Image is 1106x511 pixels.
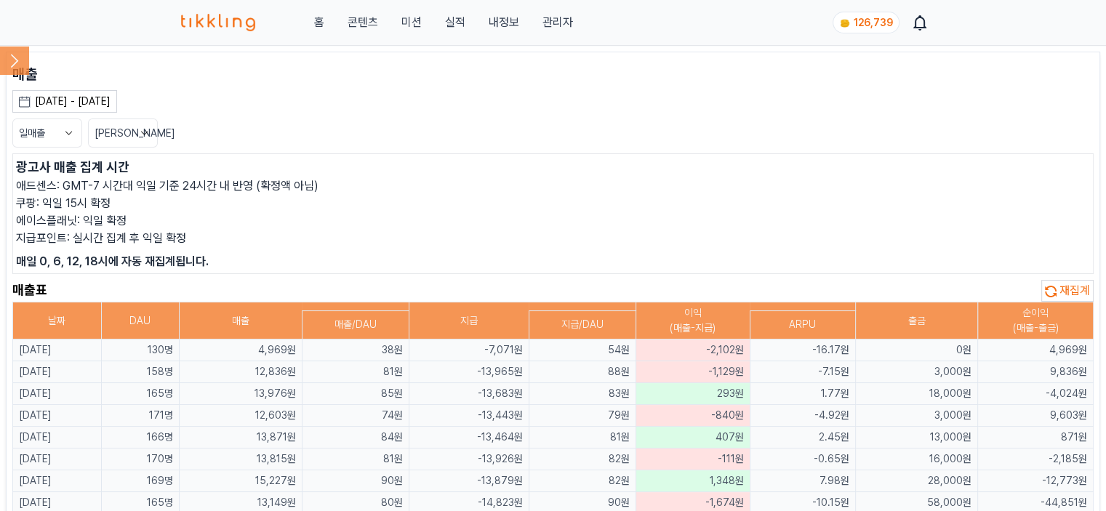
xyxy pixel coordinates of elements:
[16,195,1090,212] p: 쿠팡: 익일 15시 확정
[636,383,750,405] td: 293원
[12,118,82,148] button: 일매출
[180,361,302,383] td: 12,836원
[88,118,158,148] button: [PERSON_NAME]
[101,470,180,492] td: 169명
[13,339,102,361] td: [DATE]
[855,427,978,448] td: 13,000원
[13,302,102,339] th: 날짜
[529,361,636,383] td: 88원
[636,470,750,492] td: 1,348원
[855,448,978,470] td: 16,000원
[409,448,529,470] td: -13,926원
[16,230,1090,247] p: 지급포인트: 실시간 집계 후 익일 확정
[401,14,421,31] button: 미션
[101,339,180,361] td: 130명
[302,405,409,427] td: 74원
[855,383,978,405] td: 18,000원
[833,12,897,33] a: coin 126,739
[302,470,409,492] td: 90원
[347,14,377,31] a: 콘텐츠
[978,361,1094,383] td: 9,836원
[636,302,750,339] th: 이익 (매출-지급)
[409,470,529,492] td: -13,879원
[636,427,750,448] td: 407원
[636,361,750,383] td: -1,129원
[101,361,180,383] td: 158명
[180,383,302,405] td: 13,976원
[101,405,180,427] td: 171명
[855,339,978,361] td: 0원
[16,253,1090,270] p: 매일 0, 6, 12, 18시에 자동 재집계됩니다.
[529,339,636,361] td: 54원
[855,361,978,383] td: 3,000원
[101,448,180,470] td: 170명
[978,339,1094,361] td: 4,969원
[409,405,529,427] td: -13,443원
[16,157,1090,177] p: 광고사 매출 집계 시간
[529,405,636,427] td: 79원
[978,448,1094,470] td: -2,185원
[12,64,1094,84] p: 매출
[13,448,102,470] td: [DATE]
[855,405,978,427] td: 3,000원
[180,302,302,339] th: 매출
[978,405,1094,427] td: 9,603원
[636,448,750,470] td: -111원
[101,383,180,405] td: 165명
[839,17,851,29] img: coin
[180,470,302,492] td: 15,227원
[13,470,102,492] td: [DATE]
[13,383,102,405] td: [DATE]
[302,383,409,405] td: 85원
[978,302,1094,339] th: 순이익 (매출-출금)
[855,470,978,492] td: 28,000원
[302,361,409,383] td: 81원
[854,17,893,28] span: 126,739
[750,383,855,405] td: 1.77원
[180,339,302,361] td: 4,969원
[302,448,409,470] td: 81원
[855,302,978,339] th: 출금
[978,470,1094,492] td: -12,773원
[12,90,117,113] button: [DATE] - [DATE]
[750,427,855,448] td: 2.45원
[409,361,529,383] td: -13,965원
[181,14,256,31] img: 티끌링
[529,427,636,448] td: 81원
[16,212,1090,230] p: 에이스플래닛: 익일 확정
[13,405,102,427] td: [DATE]
[101,302,180,339] th: DAU
[542,14,572,31] a: 관리자
[750,448,855,470] td: -0.65원
[1059,283,1090,297] span: 재집계
[409,427,529,448] td: -13,464원
[16,177,1090,195] p: 애드센스: GMT-7 시간대 익일 기준 24시간 내 반영 (확정액 아님)
[409,383,529,405] td: -13,683원
[409,302,529,339] th: 지급
[750,361,855,383] td: -7.15원
[444,14,465,31] a: 실적
[180,427,302,448] td: 13,871원
[750,470,855,492] td: 7.98원
[409,339,529,361] td: -7,071원
[750,310,855,339] th: ARPU
[302,339,409,361] td: 38원
[978,427,1094,448] td: 871원
[180,405,302,427] td: 12,603원
[12,280,47,302] h2: 매출표
[750,405,855,427] td: -4.92원
[978,383,1094,405] td: -4,024원
[313,14,324,31] a: 홈
[1041,280,1094,302] button: 재집계
[302,427,409,448] td: 84원
[529,383,636,405] td: 83원
[636,405,750,427] td: -840원
[529,310,636,339] th: 지급/DAU
[35,94,111,109] div: [DATE] - [DATE]
[13,361,102,383] td: [DATE]
[13,427,102,448] td: [DATE]
[101,427,180,448] td: 166명
[529,470,636,492] td: 82원
[529,448,636,470] td: 82원
[636,339,750,361] td: -2,102원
